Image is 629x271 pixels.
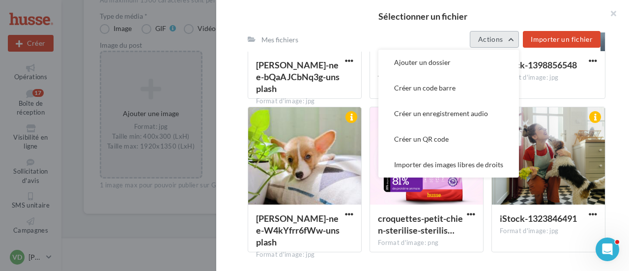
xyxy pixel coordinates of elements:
div: Mes fichiers [261,35,298,45]
div: Format d'image: png [378,239,475,247]
iframe: Intercom live chat [596,238,619,261]
span: hannah-grace-fk4tiMlDFF0-unsplash [378,60,463,82]
span: Actions [478,35,503,43]
button: Importer des images libres de droits [378,152,519,178]
div: Format d'image: jpg [378,85,475,94]
div: Format d'image: jpg [500,227,597,236]
span: alvan-nee-bQaAJCbNq3g-unsplash [256,60,340,94]
span: croquettes-petit-chien-sterilise-sterilised-mini-husse2 [378,213,463,236]
button: Créer un QR code [378,126,519,152]
button: Importer un fichier [523,31,600,48]
button: Ajouter un dossier [378,50,519,75]
button: Créer un code barre [378,75,519,101]
button: Créer un enregistrement audio [378,101,519,126]
div: Format d'image: jpg [500,73,597,82]
div: Format d'image: jpg [256,250,353,259]
span: Importer un fichier [531,35,593,43]
span: alvan-nee-W4kYfrr6fWw-unsplash [256,213,340,247]
h2: Sélectionner un fichier [232,12,613,21]
span: iStock-1323846491 [500,213,577,224]
div: Format d'image: jpg [256,97,353,106]
button: Actions [470,31,519,48]
span: iStock-1398856548 [500,60,577,70]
